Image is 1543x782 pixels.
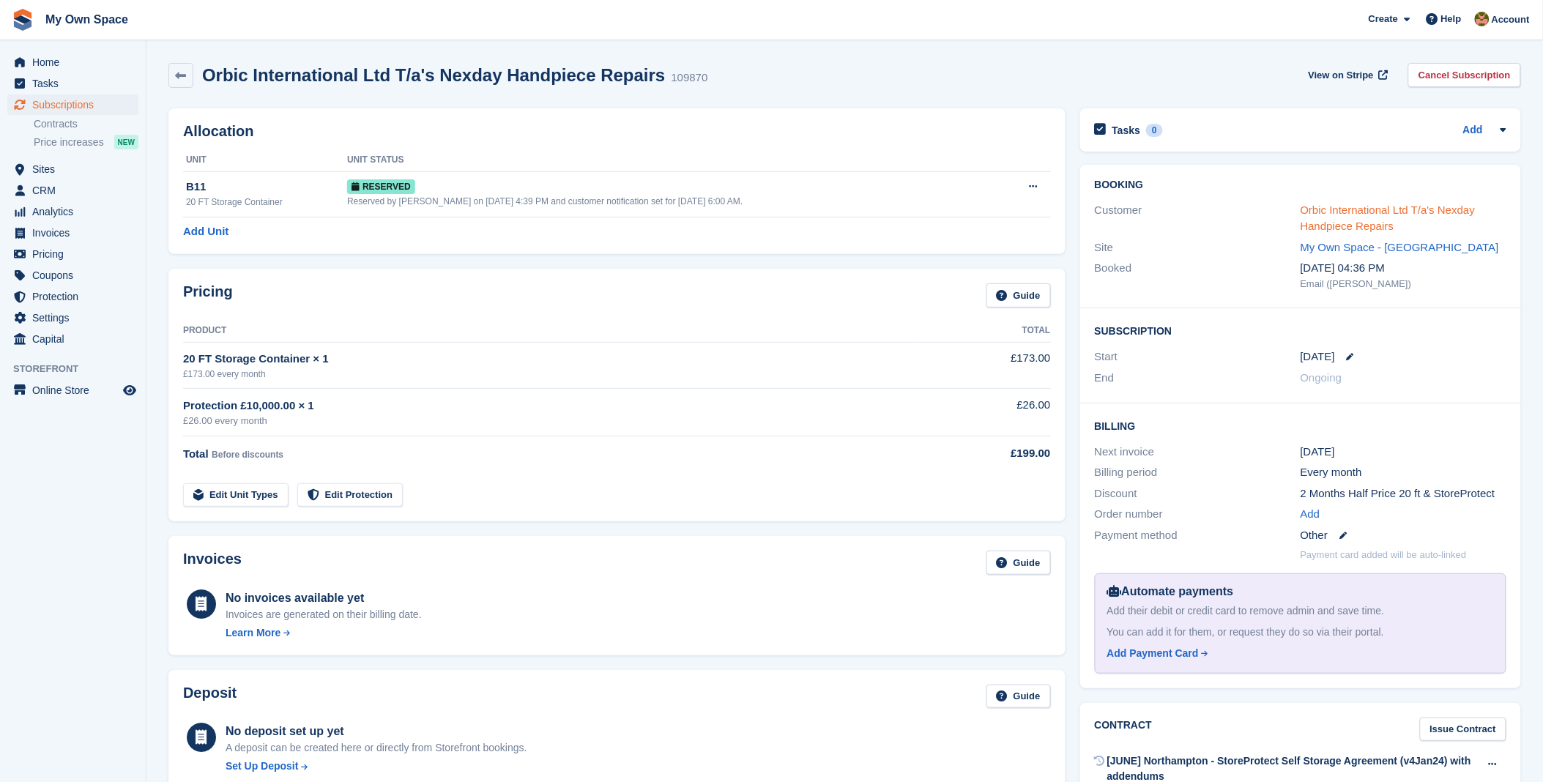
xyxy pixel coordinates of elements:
div: £199.00 [918,445,1050,462]
div: Next invoice [1095,444,1301,461]
div: Site [1095,239,1301,256]
div: No invoices available yet [226,589,422,607]
a: menu [7,159,138,179]
th: Unit [183,149,347,172]
div: You can add it for them, or request they do so via their portal. [1107,625,1494,640]
div: Order number [1095,506,1301,523]
span: Capital [32,329,120,349]
a: menu [7,265,138,286]
td: £173.00 [918,342,1050,388]
span: CRM [32,180,120,201]
div: 0 [1146,124,1163,137]
a: Add Payment Card [1107,646,1488,661]
h2: Booking [1095,179,1506,191]
div: Payment method [1095,527,1301,544]
th: Product [183,319,918,343]
div: [DATE] [1301,444,1506,461]
div: End [1095,370,1301,387]
span: Ongoing [1301,371,1342,384]
time: 2025-10-06 00:00:00 UTC [1301,349,1335,365]
a: Guide [986,283,1051,308]
span: Invoices [32,223,120,243]
h2: Contract [1095,718,1153,742]
a: Add [1301,506,1320,523]
span: Create [1369,12,1398,26]
div: Email ([PERSON_NAME]) [1301,277,1506,291]
span: Reserved [347,179,415,194]
span: Before discounts [212,450,283,460]
h2: Deposit [183,685,237,709]
a: Add [1463,122,1483,139]
td: £26.00 [918,389,1050,436]
div: Discount [1095,485,1301,502]
span: Storefront [13,362,146,376]
span: Analytics [32,201,120,222]
div: 109870 [672,70,708,86]
a: Issue Contract [1420,718,1506,742]
div: Reserved by [PERSON_NAME] on [DATE] 4:39 PM and customer notification set for [DATE] 6:00 AM. [347,195,1000,208]
a: View on Stripe [1303,63,1391,87]
a: Preview store [121,381,138,399]
img: stora-icon-8386f47178a22dfd0bd8f6a31ec36ba5ce8667c1dd55bd0f319d3a0aa187defe.svg [12,9,34,31]
div: Automate payments [1107,583,1494,600]
h2: Allocation [183,123,1051,140]
a: Guide [986,685,1051,709]
a: Orbic International Ltd T/a's Nexday Handpiece Repairs [1301,204,1476,233]
a: Cancel Subscription [1408,63,1521,87]
a: Set Up Deposit [226,759,527,774]
div: £173.00 every month [183,368,918,381]
span: Settings [32,308,120,328]
div: Add Payment Card [1107,646,1199,661]
div: Start [1095,349,1301,365]
div: £26.00 every month [183,414,918,428]
h2: Pricing [183,283,233,308]
span: Tasks [32,73,120,94]
span: Coupons [32,265,120,286]
div: Invoices are generated on their billing date. [226,607,422,622]
span: Home [32,52,120,72]
img: Keely Collin [1475,12,1490,26]
span: Sites [32,159,120,179]
span: Protection [32,286,120,307]
span: Help [1441,12,1462,26]
div: Add their debit or credit card to remove admin and save time. [1107,603,1494,619]
a: menu [7,380,138,401]
a: menu [7,244,138,264]
span: Account [1492,12,1530,27]
a: My Own Space [40,7,134,31]
span: Online Store [32,380,120,401]
div: Booked [1095,260,1301,291]
div: [DATE] 04:36 PM [1301,260,1506,277]
h2: Billing [1095,418,1506,433]
a: Add Unit [183,223,228,240]
p: Payment card added will be auto-linked [1301,548,1467,562]
a: My Own Space - [GEOGRAPHIC_DATA] [1301,241,1499,253]
h2: Subscription [1095,323,1506,338]
a: Learn More [226,625,422,641]
a: menu [7,286,138,307]
a: menu [7,94,138,115]
h2: Tasks [1112,124,1141,137]
div: Customer [1095,202,1301,235]
div: Every month [1301,464,1506,481]
a: Contracts [34,117,138,131]
div: Learn More [226,625,280,641]
span: Pricing [32,244,120,264]
div: 2 Months Half Price 20 ft & StoreProtect [1301,485,1506,502]
a: Price increases NEW [34,134,138,150]
div: 20 FT Storage Container [186,195,347,209]
div: B11 [186,179,347,195]
a: menu [7,201,138,222]
span: Subscriptions [32,94,120,115]
div: NEW [114,135,138,149]
a: menu [7,73,138,94]
a: menu [7,52,138,72]
div: 20 FT Storage Container × 1 [183,351,918,368]
div: Protection £10,000.00 × 1 [183,398,918,414]
a: Edit Unit Types [183,483,289,507]
a: Guide [986,551,1051,575]
div: No deposit set up yet [226,723,527,740]
span: Total [183,447,209,460]
th: Total [918,319,1050,343]
th: Unit Status [347,149,1000,172]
